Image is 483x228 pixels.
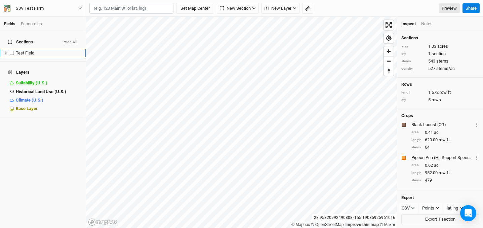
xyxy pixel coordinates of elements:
[16,98,43,103] span: Climate (U.S.)
[401,58,479,64] div: 543
[439,3,460,13] a: Preview
[265,5,291,12] span: New Layer
[421,21,433,27] div: Notes
[16,50,82,56] div: Test Field
[434,129,439,136] span: ac
[436,58,448,64] span: stems
[411,162,479,168] div: 0.62
[16,106,82,111] div: Base Layer
[16,80,47,85] span: Suitability (U.S.)
[401,44,425,49] div: area
[291,222,310,227] a: Mapbox
[401,51,425,56] div: qty
[402,205,410,212] div: CSV
[462,3,480,13] button: Share
[401,35,479,41] h4: Sections
[401,89,479,96] div: 1,572
[437,43,448,49] span: acres
[8,39,33,45] span: Sections
[401,82,479,87] h4: Rows
[16,106,38,111] span: Base Layer
[401,97,479,103] div: 5
[302,3,313,14] button: Shortcut: M
[16,80,82,86] div: Suitability (U.S.)
[312,214,397,221] div: 28.95820992490808 , -155.19085925961016
[176,3,214,14] button: Set Map Center
[401,195,479,200] h4: Export
[21,21,42,27] div: Economics
[346,222,379,227] a: Improve this map
[447,205,458,212] div: lat,lng
[401,66,425,71] div: density
[16,50,34,55] span: Test Field
[434,162,439,168] span: ac
[16,98,82,103] div: Climate (U.S.)
[401,59,425,64] div: stems
[411,137,479,143] div: 620.00
[411,163,421,168] div: area
[401,90,425,95] div: length
[86,17,397,228] canvas: Map
[440,89,451,96] span: row ft
[401,113,413,118] h4: Crops
[311,222,344,227] a: OpenStreetMap
[422,205,434,212] div: Points
[411,155,473,161] div: Pigeon Pea (HI, Support Species)
[475,121,479,128] button: Crop Usage
[401,98,425,103] div: qty
[411,122,473,128] div: Black Locust (CG)
[384,66,394,76] button: Reset bearing to north
[4,21,15,26] a: Fields
[401,214,479,224] button: Export 1 section
[436,66,455,72] span: stems/ac
[384,33,394,43] button: Find my location
[411,145,421,150] div: stems
[384,46,394,56] button: Zoom in
[16,5,44,12] div: SJV Test Farm
[432,97,441,103] span: rows
[411,170,421,176] div: length
[220,5,251,12] span: New Section
[401,21,416,27] div: Inspect
[217,3,259,14] button: New Section
[380,222,395,227] a: Maxar
[401,51,479,57] div: 1
[439,170,450,176] span: row ft
[401,66,479,72] div: 527
[439,137,450,143] span: row ft
[411,138,421,143] div: length
[16,89,82,94] div: Historical Land Use (U.S.)
[411,170,479,176] div: 952.00
[63,40,78,45] button: Hide All
[261,3,299,14] button: New Layer
[88,218,118,226] a: Mapbox logo
[399,203,418,213] button: CSV
[16,89,66,94] span: Historical Land Use (U.S.)
[401,43,479,49] div: 1.03
[475,154,479,161] button: Crop Usage
[411,177,479,183] div: 479
[384,20,394,30] button: Enter fullscreen
[411,129,479,136] div: 0.41
[432,51,446,57] span: section
[411,130,421,135] div: area
[444,203,466,213] button: lat,lng
[411,144,479,150] div: 64
[89,3,173,14] input: (e.g. 123 Main St. or lat, lng)
[3,5,82,12] button: SJV Test Farm
[419,203,442,213] button: Points
[384,56,394,66] button: Zoom out
[460,205,476,221] div: Open Intercom Messenger
[4,66,82,79] h4: Layers
[411,178,421,183] div: stems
